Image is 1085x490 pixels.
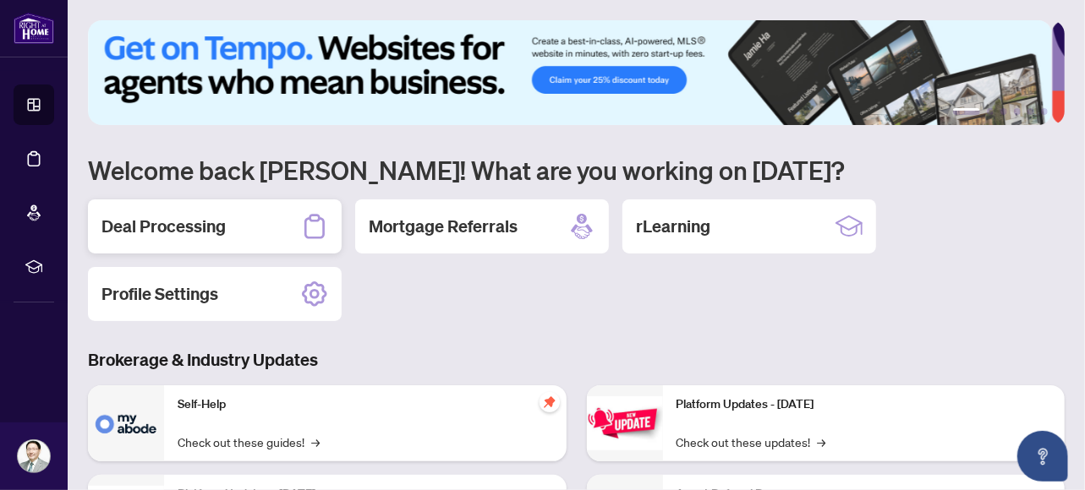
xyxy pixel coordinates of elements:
[88,20,1052,125] img: Slide 0
[178,395,553,414] p: Self-Help
[101,282,218,306] h2: Profile Settings
[88,154,1065,186] h1: Welcome back [PERSON_NAME]! What are you working on [DATE]?
[88,385,164,461] img: Self-Help
[818,433,826,451] span: →
[1027,108,1034,115] button: 5
[953,108,980,115] button: 1
[88,348,1065,372] h3: Brokerage & Industry Updates
[1000,108,1007,115] button: 3
[1017,431,1068,482] button: Open asap
[987,108,994,115] button: 2
[1041,108,1048,115] button: 6
[369,215,518,238] h2: Mortgage Referrals
[18,440,50,472] img: Profile Icon
[540,392,560,412] span: pushpin
[101,215,226,238] h2: Deal Processing
[587,396,663,449] img: Platform Updates - June 23, 2025
[14,13,54,44] img: logo
[677,433,826,451] a: Check out these updates!→
[677,395,1052,414] p: Platform Updates - [DATE]
[311,433,320,451] span: →
[636,215,710,238] h2: rLearning
[1014,108,1021,115] button: 4
[178,433,320,451] a: Check out these guides!→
